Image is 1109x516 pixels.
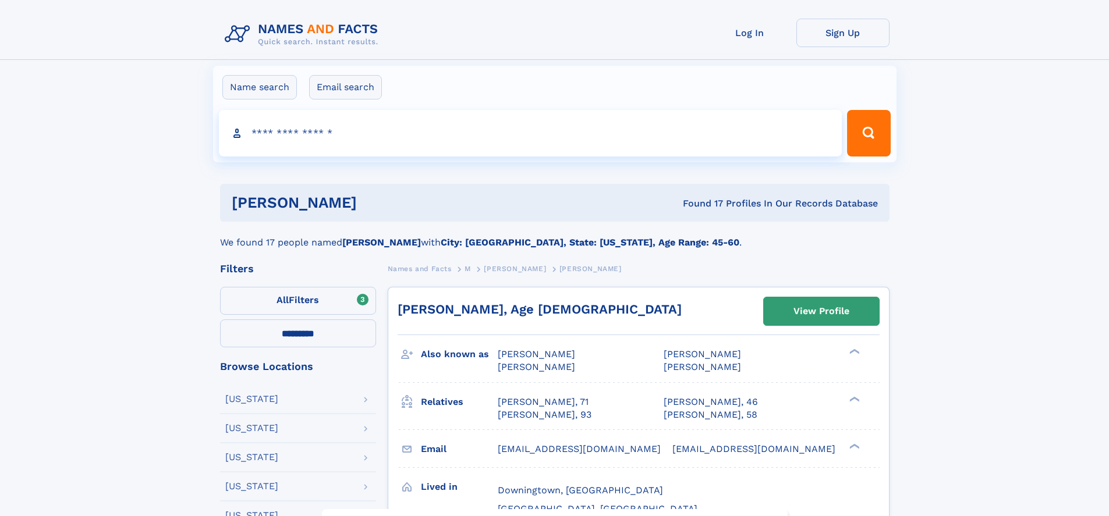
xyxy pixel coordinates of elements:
[664,396,758,408] a: [PERSON_NAME], 46
[220,287,376,315] label: Filters
[498,348,575,360] span: [PERSON_NAME]
[225,482,278,491] div: [US_STATE]
[793,298,849,325] div: View Profile
[484,265,546,273] span: [PERSON_NAME]
[846,395,860,403] div: ❯
[309,75,382,99] label: Email search
[225,394,278,404] div: [US_STATE]
[225,453,278,462] div: [US_STATE]
[664,361,741,372] span: [PERSON_NAME]
[342,237,421,248] b: [PERSON_NAME]
[846,348,860,355] div: ❯
[498,503,697,514] span: [GEOGRAPHIC_DATA], [GEOGRAPHIC_DATA]
[846,442,860,450] div: ❯
[219,110,842,156] input: search input
[421,392,498,412] h3: Relatives
[484,261,546,276] a: [PERSON_NAME]
[520,197,878,210] div: Found 17 Profiles In Our Records Database
[277,294,289,305] span: All
[421,344,498,364] h3: Also known as
[664,348,741,360] span: [PERSON_NAME]
[222,75,297,99] label: Name search
[220,361,376,372] div: Browse Locations
[232,195,520,210] h1: [PERSON_NAME]
[796,19,890,47] a: Sign Up
[421,439,498,459] h3: Email
[498,443,661,454] span: [EMAIL_ADDRESS][DOMAIN_NAME]
[559,265,622,273] span: [PERSON_NAME]
[498,396,589,408] a: [PERSON_NAME], 71
[672,443,835,454] span: [EMAIL_ADDRESS][DOMAIN_NAME]
[465,265,471,273] span: M
[498,361,575,372] span: [PERSON_NAME]
[388,261,452,276] a: Names and Facts
[398,302,682,316] a: [PERSON_NAME], Age [DEMOGRAPHIC_DATA]
[220,222,890,250] div: We found 17 people named with .
[498,408,591,421] a: [PERSON_NAME], 93
[220,19,388,50] img: Logo Names and Facts
[847,110,890,156] button: Search Button
[441,237,739,248] b: City: [GEOGRAPHIC_DATA], State: [US_STATE], Age Range: 45-60
[465,261,471,276] a: M
[703,19,796,47] a: Log In
[764,297,879,325] a: View Profile
[498,485,663,496] span: Downingtown, [GEOGRAPHIC_DATA]
[220,264,376,274] div: Filters
[664,408,757,421] a: [PERSON_NAME], 58
[421,477,498,497] h3: Lived in
[225,424,278,433] div: [US_STATE]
